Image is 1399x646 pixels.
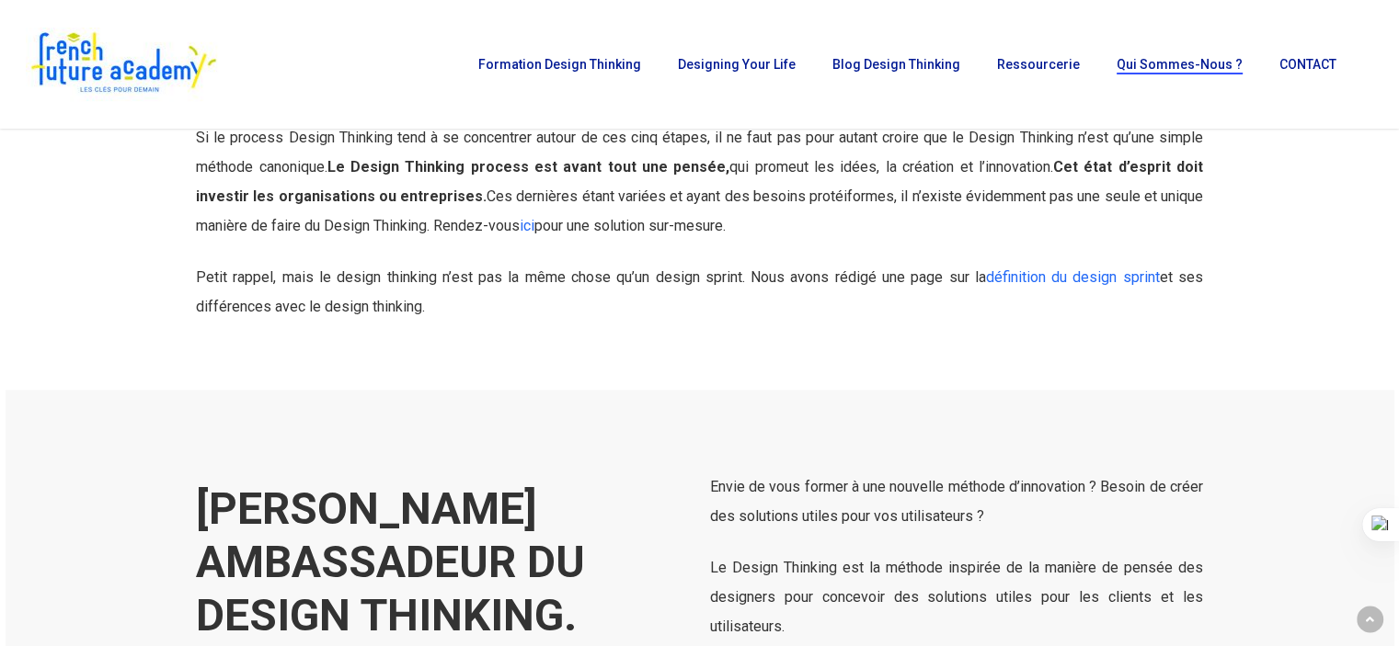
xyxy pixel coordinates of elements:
span: Ressourcerie [997,57,1080,72]
span: Designing Your Life [678,57,796,72]
a: définition du design sprint [986,268,1160,286]
strong: Le Design Thinking process est avant tout une pensée, [327,158,730,176]
p: Si le process Design Thinking tend à se concentrer autour de ces cinq étapes, il ne faut pas pour... [196,123,1203,263]
p: Le Design Thinking est la méthode inspirée de la manière de pensée des designers pour concevoir d... [710,553,1203,641]
p: Envie de vous former à une nouvelle méthode d’innovation ? Besoin de créer des solutions utiles p... [710,472,1203,553]
span: Formation Design Thinking [478,57,641,72]
span: Blog Design Thinking [832,57,960,72]
a: Ressourcerie [988,58,1089,71]
a: Qui sommes-nous ? [1107,58,1252,71]
a: CONTACT [1270,58,1346,71]
span: Qui sommes-nous ? [1117,57,1243,72]
span: CONTACT [1279,57,1336,72]
a: Blog Design Thinking [823,58,969,71]
a: Formation Design Thinking [469,58,650,71]
h2: [PERSON_NAME] AMBASSADEUR DU DESIGN THINKING. [196,482,689,642]
a: Designing Your Life [669,58,805,71]
img: French Future Academy [26,28,220,101]
p: Petit rappel, mais le design thinking n’est pas la même chose qu’un design sprint. Nous avons réd... [196,263,1203,322]
strong: Cet état d’esprit doit investir les organisations ou entreprises. [196,158,1203,205]
a: ici [520,217,534,234]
